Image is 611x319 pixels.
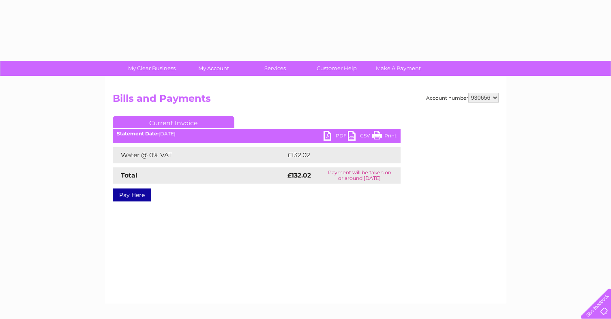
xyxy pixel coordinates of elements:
[303,61,370,76] a: Customer Help
[242,61,309,76] a: Services
[180,61,247,76] a: My Account
[113,131,401,137] div: [DATE]
[118,61,185,76] a: My Clear Business
[365,61,432,76] a: Make A Payment
[117,131,159,137] b: Statement Date:
[113,116,234,128] a: Current Invoice
[113,188,151,201] a: Pay Here
[285,147,386,163] td: £132.02
[113,93,499,108] h2: Bills and Payments
[372,131,397,143] a: Print
[121,171,137,179] strong: Total
[319,167,400,184] td: Payment will be taken on or around [DATE]
[113,147,285,163] td: Water @ 0% VAT
[287,171,311,179] strong: £132.02
[324,131,348,143] a: PDF
[426,93,499,103] div: Account number
[348,131,372,143] a: CSV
